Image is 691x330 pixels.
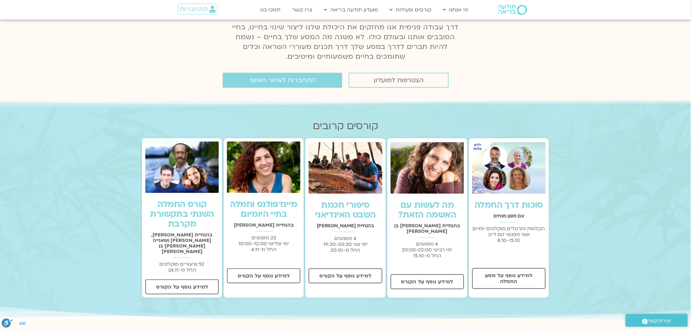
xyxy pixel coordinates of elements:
img: תודעה בריאה [498,5,527,15]
a: קורס החמלה השנתי בתקשורת מקרבת [150,199,214,230]
a: למידע נוסף על מסע החמלה [472,268,546,289]
span: התחברות לאיזור האישי [249,77,315,84]
span: למידע נוסף על מסע החמלה [481,273,537,284]
span: למידע נוסף על הקורס [156,284,208,290]
h2: עם מגוון מנחים [472,213,546,219]
span: למידע נוסף על הקורס [320,273,372,279]
h2: בהנחיית [PERSON_NAME], [PERSON_NAME] ושאנייה [PERSON_NAME] בן [PERSON_NAME] [145,232,219,254]
a: התחברות לאיזור האישי [223,73,342,88]
p: 52 שיעורים מוקלטים החל מ-24.11 [145,261,219,273]
span: למידע נוסף על הקורס [238,273,290,279]
span: החל מ-20.10 [331,247,361,253]
span: יצירת קשר [648,317,671,325]
h2: בהנחיית [PERSON_NAME] [227,222,300,228]
a: התחברות [178,4,217,15]
p: 4 מפגשים ימי שני 19:30-20:30 [309,235,382,253]
a: הצטרפות למועדון [349,73,449,88]
a: למידע נוסף על הקורס [145,279,219,294]
span: הצטרפות למועדון [374,77,424,84]
a: יצירת קשר [626,314,688,327]
p: 22 מפגשים ימי שלישי 10:00-12:00 החל מ-4.11 [227,235,300,252]
a: מה לעשות עם האשמה הזאת? [398,199,456,221]
span: למידע נוסף על הקורס [401,279,453,285]
a: מיינדפולנס וחמלה בחיי היומיום [230,199,297,220]
a: צרו קשר [289,4,316,16]
a: תמכו בנו [257,4,284,16]
p: דרך עבודה פנימית אנו מחזקים את היכולת שלנו ליצור שינוי בחיינו, בחיי הסובבים אותנו ובעולם כולו. לא... [229,22,462,62]
h2: בהנחיית [PERSON_NAME] [309,223,382,229]
p: הקלטות ותרגולים מוקלטים יומיים ושני מפגשי זום לייב [472,226,546,243]
a: מועדון תודעה בריאה [321,4,382,16]
a: סוכות דרך החמלה [474,199,543,211]
a: מי אנחנו [440,4,472,16]
a: למידע נוסף על הקורס [227,268,300,283]
a: סיפורי חכמת השבט האינדיאני [315,199,376,221]
a: למידע נוסף על הקורס [391,274,464,289]
p: 4 מפגשים ימי רביעי 20:00-22:00 החל מ-15.10 [391,241,464,259]
span: התחברות [180,6,208,13]
h2: קורסים קרובים [142,120,549,132]
a: קורסים ופעילות [387,4,435,16]
a: למידע נוסף על הקורס [309,268,382,283]
h2: בהנחיית [PERSON_NAME] בן [PERSON_NAME] [391,223,464,234]
span: 8.10-15.10 [498,237,520,244]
